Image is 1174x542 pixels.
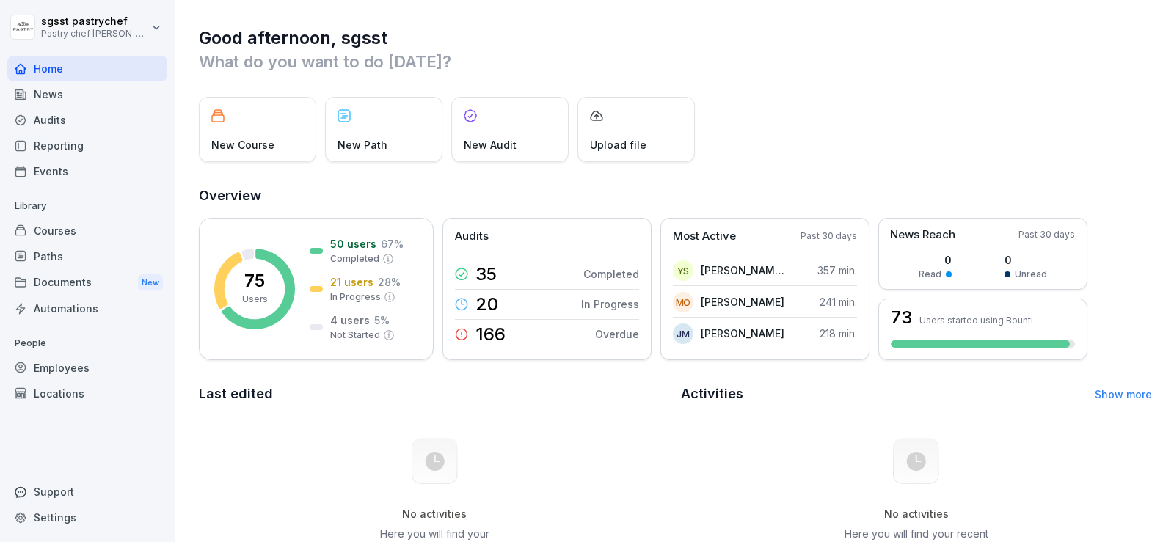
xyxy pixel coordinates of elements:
[138,274,163,291] div: New
[595,326,639,342] p: Overdue
[701,294,784,310] p: [PERSON_NAME]
[842,508,991,521] h5: No activities
[701,326,784,341] p: [PERSON_NAME]
[242,293,268,306] p: Users
[919,315,1033,326] p: Users started using Bounti
[820,294,857,310] p: 241 min.
[7,332,167,355] p: People
[7,355,167,381] a: Employees
[330,290,381,304] p: In Progress
[41,15,148,28] p: sgsst pastrychef
[475,326,506,343] p: 166
[919,252,952,268] p: 0
[820,326,857,341] p: 218 min.
[7,296,167,321] a: Automations
[374,312,390,328] p: 5 %
[7,479,167,505] div: Support
[7,81,167,107] a: News
[1005,252,1047,268] p: 0
[211,137,274,153] p: New Course
[7,56,167,81] a: Home
[919,268,941,281] p: Read
[330,312,370,328] p: 4 users
[7,269,167,296] a: DocumentsNew
[673,228,736,245] p: Most Active
[7,218,167,243] a: Courses
[455,228,489,245] p: Audits
[199,384,671,404] h2: Last edited
[338,137,387,153] p: New Path
[7,194,167,218] p: Library
[199,26,1152,50] h1: Good afternoon, sgsst
[681,384,743,404] h2: Activities
[330,329,380,342] p: Not Started
[378,274,401,290] p: 28 %
[41,29,148,39] p: Pastry chef [PERSON_NAME] y Cocina gourmet
[7,243,167,269] a: Paths
[673,260,693,281] div: YS
[330,274,373,290] p: 21 users
[581,296,639,312] p: In Progress
[244,272,265,290] p: 75
[701,263,785,278] p: [PERSON_NAME] Soche
[464,137,517,153] p: New Audit
[199,50,1152,73] p: What do you want to do [DATE]?
[7,269,167,296] div: Documents
[891,309,912,326] h3: 73
[673,323,693,344] div: JM
[673,292,693,312] div: MO
[1015,268,1047,281] p: Unread
[7,158,167,184] a: Events
[583,266,639,282] p: Completed
[360,508,508,521] h5: No activities
[381,236,404,252] p: 67 %
[817,263,857,278] p: 357 min.
[7,381,167,406] a: Locations
[1095,388,1152,400] a: Show more
[590,137,646,153] p: Upload file
[330,236,376,252] p: 50 users
[7,107,167,133] a: Audits
[7,505,167,530] a: Settings
[801,230,857,243] p: Past 30 days
[890,227,955,243] p: News Reach
[475,296,498,313] p: 20
[199,186,1152,206] h2: Overview
[330,252,379,265] p: Completed
[1018,228,1075,241] p: Past 30 days
[475,265,497,283] p: 35
[7,133,167,158] a: Reporting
